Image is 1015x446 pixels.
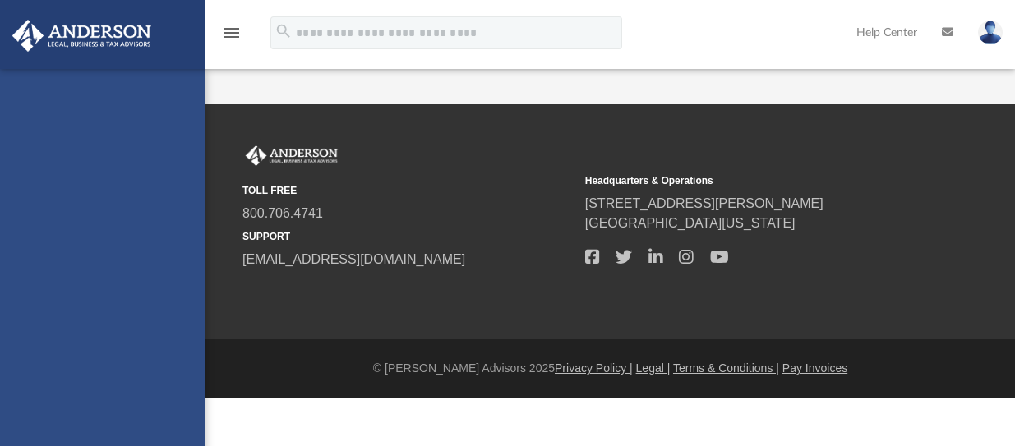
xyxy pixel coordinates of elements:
a: Terms & Conditions | [673,361,779,375]
a: Pay Invoices [782,361,847,375]
small: Headquarters & Operations [585,173,916,188]
img: Anderson Advisors Platinum Portal [7,20,156,52]
small: TOLL FREE [242,183,574,198]
a: Privacy Policy | [555,361,633,375]
img: Anderson Advisors Platinum Portal [242,145,341,167]
a: [GEOGRAPHIC_DATA][US_STATE] [585,216,796,230]
img: User Pic [978,21,1003,44]
i: search [275,22,293,40]
small: SUPPORT [242,229,574,244]
a: [EMAIL_ADDRESS][DOMAIN_NAME] [242,252,465,266]
div: © [PERSON_NAME] Advisors 2025 [205,360,1015,377]
a: [STREET_ADDRESS][PERSON_NAME] [585,196,824,210]
a: 800.706.4741 [242,206,323,220]
a: menu [222,31,242,43]
i: menu [222,23,242,43]
a: Legal | [636,361,671,375]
